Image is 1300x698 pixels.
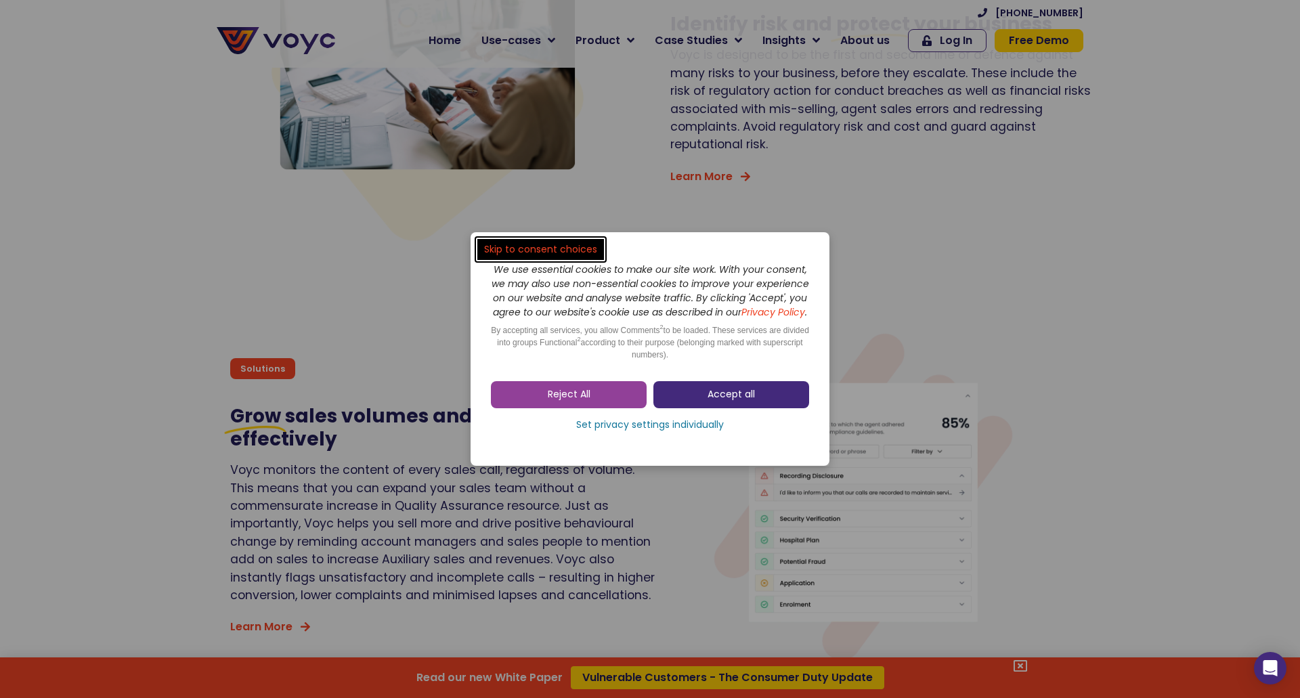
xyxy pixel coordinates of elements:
[179,110,225,125] span: Job title
[741,305,805,319] a: Privacy Policy
[653,381,809,408] a: Accept all
[491,326,809,359] span: By accepting all services, you allow Comments to be loaded. These services are divided into group...
[660,324,664,330] sup: 2
[548,388,590,401] span: Reject All
[477,239,604,260] a: Skip to consent choices
[279,282,343,295] a: Privacy Policy
[491,415,809,435] a: Set privacy settings individually
[576,418,724,432] span: Set privacy settings individually
[179,54,213,70] span: Phone
[491,381,647,408] a: Reject All
[492,263,809,319] i: We use essential cookies to make our site work. With your consent, we may also use non-essential ...
[708,388,755,401] span: Accept all
[577,336,580,343] sup: 2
